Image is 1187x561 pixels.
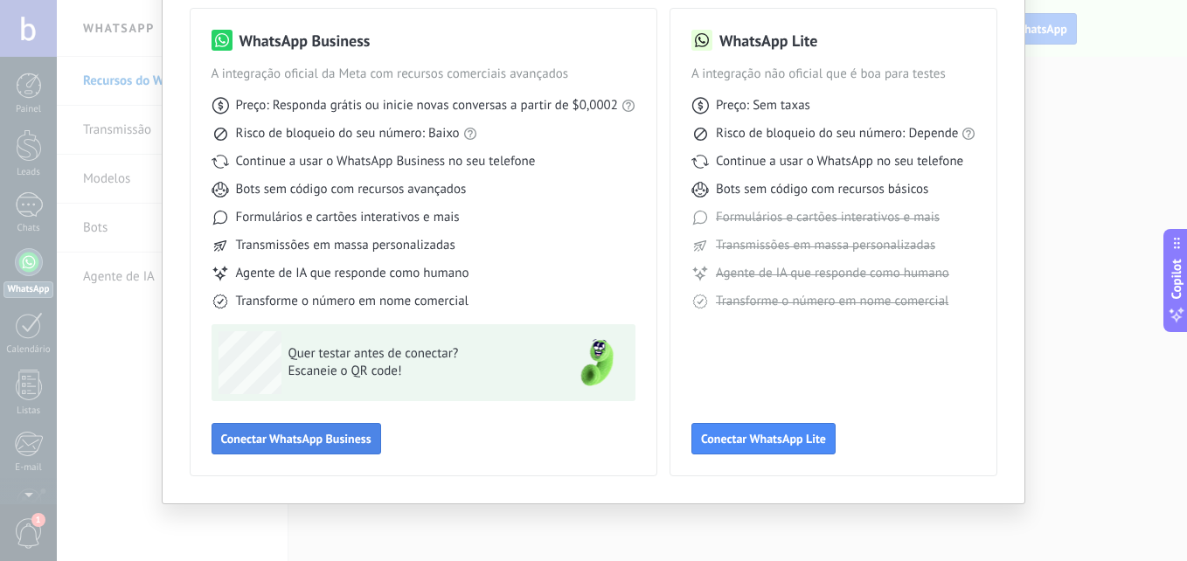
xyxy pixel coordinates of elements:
[716,125,959,142] span: Risco de bloqueio do seu número: Depende
[236,181,467,198] span: Bots sem código com recursos avançados
[221,433,371,445] span: Conectar WhatsApp Business
[716,181,928,198] span: Bots sem código com recursos básicos
[236,125,460,142] span: Risco de bloqueio do seu número: Baixo
[691,423,836,454] button: Conectar WhatsApp Lite
[212,423,381,454] button: Conectar WhatsApp Business
[236,209,460,226] span: Formulários e cartões interativos e mais
[719,30,817,52] h3: WhatsApp Lite
[288,363,544,380] span: Escaneie o QR code!
[239,30,371,52] h3: WhatsApp Business
[716,209,940,226] span: Formulários e cartões interativos e mais
[236,293,469,310] span: Transforme o número em nome comercial
[288,345,544,363] span: Quer testar antes de conectar?
[236,265,469,282] span: Agente de IA que responde como humano
[716,237,935,254] span: Transmissões em massa personalizadas
[691,66,976,83] span: A integração não oficial que é boa para testes
[716,265,949,282] span: Agente de IA que responde como humano
[716,97,810,114] span: Preço: Sem taxas
[701,433,826,445] span: Conectar WhatsApp Lite
[236,153,536,170] span: Continue a usar o WhatsApp Business no seu telefone
[716,293,948,310] span: Transforme o número em nome comercial
[236,237,455,254] span: Transmissões em massa personalizadas
[236,97,618,114] span: Preço: Responda grátis ou inicie novas conversas a partir de $0,0002
[212,66,635,83] span: A integração oficial da Meta com recursos comerciais avançados
[716,153,963,170] span: Continue a usar o WhatsApp no seu telefone
[1168,260,1185,300] span: Copilot
[566,331,628,394] img: green-phone.png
